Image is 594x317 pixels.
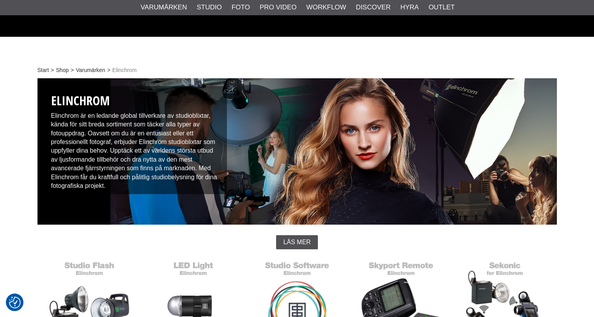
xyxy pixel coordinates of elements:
span: Läs mer [283,239,310,246]
a: Varumärken [141,2,187,13]
a: Outlet [428,2,455,13]
img: Revisit consent button [9,297,21,308]
a: Foto [232,2,250,13]
span: Elinchrom [112,66,137,74]
a: Studio [197,2,222,13]
a: Start [37,66,49,74]
span: > [71,66,74,74]
a: Shop [56,66,69,74]
a: Discover [356,2,391,13]
button: Samtyckesinställningar [9,295,21,310]
a: Workflow [306,2,346,13]
div: Elinchrom är en ledande global tillverkare av studioblixtar, kända för sitt breda sortiment som t... [45,86,227,194]
span: > [51,66,54,74]
span: > [107,66,110,74]
a: Varumärken [76,66,105,74]
img: Elinchrom Studioblixtar [37,78,557,225]
a: Pro Video [260,2,296,13]
a: Hyra [400,2,419,13]
h1: Elinchrom [51,92,221,110]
